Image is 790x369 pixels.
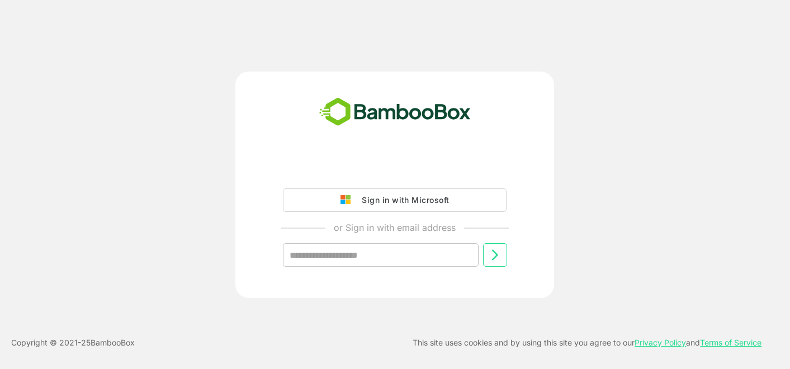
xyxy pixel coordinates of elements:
p: or Sign in with email address [334,221,456,234]
p: Copyright © 2021- 25 BambooBox [11,336,135,349]
p: This site uses cookies and by using this site you agree to our and [413,336,761,349]
button: Sign in with Microsoft [283,188,507,212]
a: Privacy Policy [635,338,686,347]
div: Sign in with Microsoft [356,193,449,207]
img: google [340,195,356,205]
a: Terms of Service [700,338,761,347]
img: bamboobox [313,94,477,131]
